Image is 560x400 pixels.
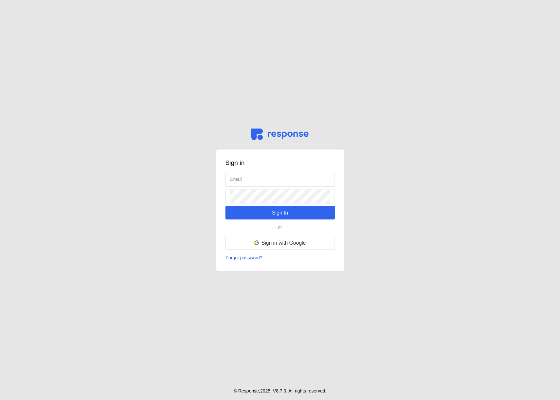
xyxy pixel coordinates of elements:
button: Sign in with Google [225,236,335,250]
img: svg%3e [254,240,259,245]
input: Email [230,172,330,186]
p: Sign In [272,209,288,217]
button: Sign In [225,206,335,219]
img: svg%3e [251,129,309,140]
p: Sign in with Google [261,239,306,247]
p: or [278,224,282,231]
h3: Sign in [225,159,335,167]
p: Forgot password? [226,254,262,262]
button: Forgot password? [225,254,263,262]
p: © Response, 2025 . V 8.7.0 . All rights reserved. [234,388,327,395]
